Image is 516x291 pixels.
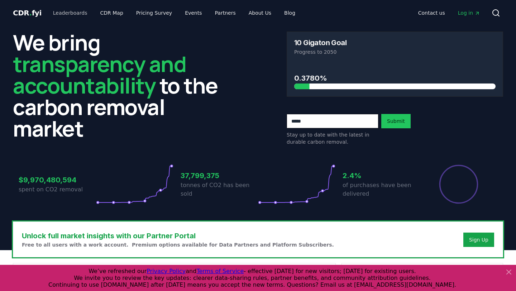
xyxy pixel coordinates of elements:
[458,9,480,16] span: Log in
[19,175,96,185] h3: $9,970,480,594
[412,6,486,19] nav: Main
[181,181,258,198] p: tonnes of CO2 has been sold
[130,6,178,19] a: Pricing Survey
[463,233,494,247] button: Sign Up
[243,6,277,19] a: About Us
[439,164,479,204] div: Percentage of sales delivered
[294,73,496,84] h3: 0.3780%
[13,8,42,18] a: CDR.fyi
[13,49,186,100] span: transparency and accountability
[95,6,129,19] a: CDR Map
[452,6,486,19] a: Log in
[22,230,334,241] h3: Unlock full market insights with our Partner Portal
[47,6,301,19] nav: Main
[179,6,207,19] a: Events
[181,170,258,181] h3: 37,799,375
[343,170,420,181] h3: 2.4%
[294,39,347,46] h3: 10 Gigaton Goal
[47,6,93,19] a: Leaderboards
[13,9,42,17] span: CDR fyi
[381,114,411,128] button: Submit
[209,6,242,19] a: Partners
[13,32,229,139] h2: We bring to the carbon removal market
[294,48,496,56] p: Progress to 2050
[343,181,420,198] p: of purchases have been delivered
[29,9,32,17] span: .
[469,236,488,243] a: Sign Up
[287,131,378,145] p: Stay up to date with the latest in durable carbon removal.
[19,185,96,194] p: spent on CO2 removal
[22,241,334,248] p: Free to all users with a work account. Premium options available for Data Partners and Platform S...
[278,6,301,19] a: Blog
[412,6,451,19] a: Contact us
